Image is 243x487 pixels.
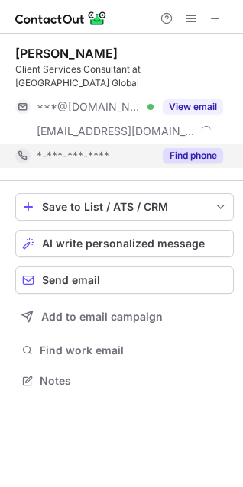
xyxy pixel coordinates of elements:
span: AI write personalized message [42,237,205,250]
button: save-profile-one-click [15,193,234,221]
div: Client Services Consultant at [GEOGRAPHIC_DATA] Global [15,63,234,90]
button: Reveal Button [163,148,223,163]
span: Add to email campaign [41,311,163,323]
span: Send email [42,274,100,286]
span: Find work email [40,343,228,357]
span: ***@[DOMAIN_NAME] [37,100,142,114]
div: [PERSON_NAME] [15,46,118,61]
button: Add to email campaign [15,303,234,331]
img: ContactOut v5.3.10 [15,9,107,27]
div: Save to List / ATS / CRM [42,201,207,213]
button: Send email [15,266,234,294]
button: Notes [15,370,234,392]
span: [EMAIL_ADDRESS][DOMAIN_NAME] [37,124,196,138]
button: AI write personalized message [15,230,234,257]
button: Find work email [15,340,234,361]
button: Reveal Button [163,99,223,114]
span: Notes [40,374,228,388]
